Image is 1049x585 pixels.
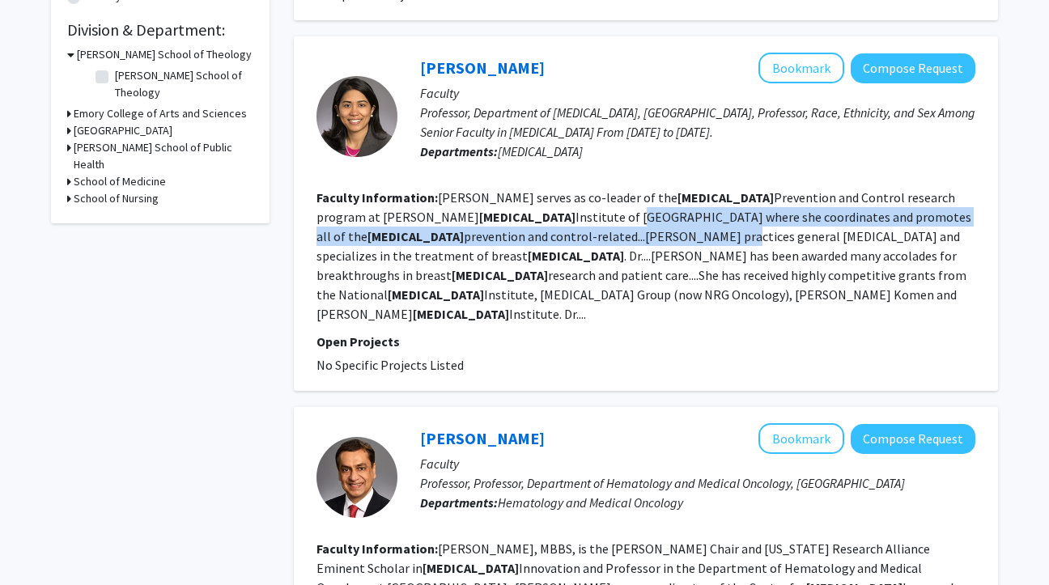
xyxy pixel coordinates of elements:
h3: School of Nursing [74,190,159,207]
b: Departments: [420,494,498,511]
fg-read-more: [PERSON_NAME] serves as co-leader of the Prevention and Control research program at [PERSON_NAME]... [316,189,971,322]
p: Faculty [420,83,975,103]
b: [MEDICAL_DATA] [452,267,548,283]
b: Faculty Information: [316,540,438,557]
iframe: Chat [12,512,69,573]
b: Departments: [420,143,498,159]
b: [MEDICAL_DATA] [423,560,519,576]
button: Add Madhav Dhodapkar to Bookmarks [758,423,844,454]
a: [PERSON_NAME] [420,57,545,78]
span: [MEDICAL_DATA] [498,143,583,159]
b: [MEDICAL_DATA] [367,228,464,244]
span: Hematology and Medical Oncology [498,494,683,511]
p: Faculty [420,454,975,473]
h2: Division & Department: [67,20,253,40]
button: Compose Request to Madhav Dhodapkar [851,424,975,454]
h3: [PERSON_NAME] School of Theology [77,46,252,63]
button: Add Mylin Torres to Bookmarks [758,53,844,83]
h3: Emory College of Arts and Sciences [74,105,247,122]
b: [MEDICAL_DATA] [677,189,774,206]
a: [PERSON_NAME] [420,428,545,448]
b: Faculty Information: [316,189,438,206]
h3: [PERSON_NAME] School of Public Health [74,139,253,173]
p: Open Projects [316,332,975,351]
label: [PERSON_NAME] School of Theology [115,67,249,101]
h3: [GEOGRAPHIC_DATA] [74,122,172,139]
b: [MEDICAL_DATA] [479,209,575,225]
button: Compose Request to Mylin Torres [851,53,975,83]
span: No Specific Projects Listed [316,357,464,373]
b: [MEDICAL_DATA] [388,286,484,303]
b: [MEDICAL_DATA] [413,306,509,322]
b: [MEDICAL_DATA] [528,248,624,264]
h3: School of Medicine [74,173,166,190]
p: Professor, Department of [MEDICAL_DATA], [GEOGRAPHIC_DATA], Professor, Race, Ethnicity, and Sex A... [420,103,975,142]
p: Professor, Professor, Department of Hematology and Medical Oncology, [GEOGRAPHIC_DATA] [420,473,975,493]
